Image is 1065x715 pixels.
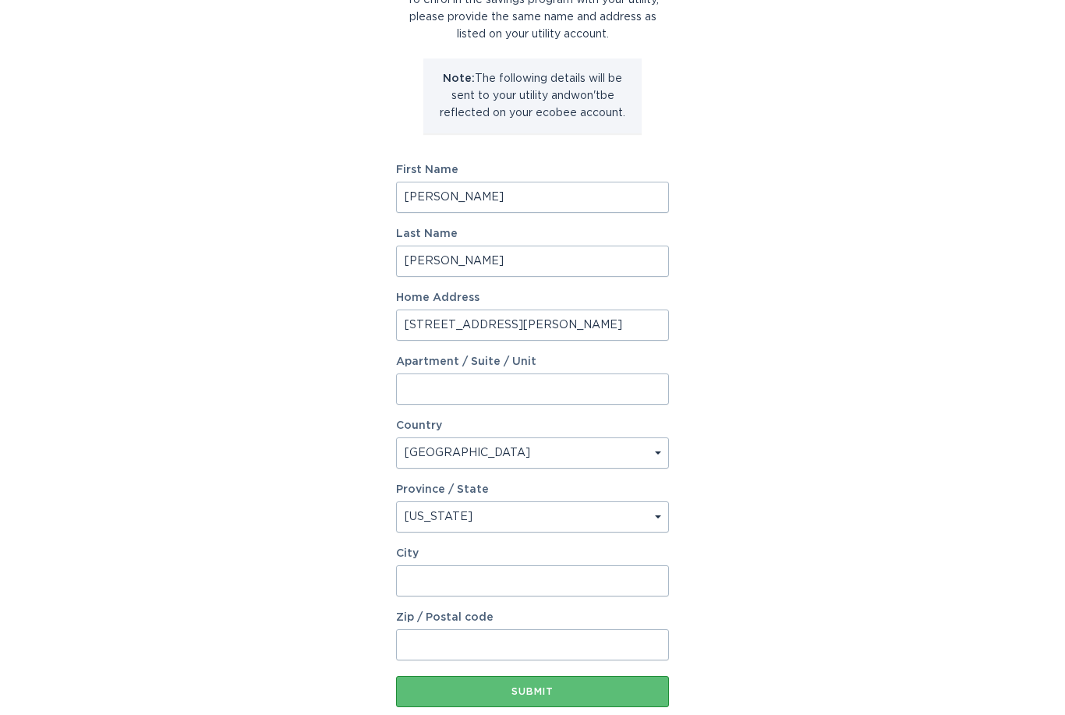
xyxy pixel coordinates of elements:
[396,548,669,559] label: City
[396,676,669,707] button: Submit
[396,420,442,431] label: Country
[435,70,630,122] p: The following details will be sent to your utility and won't be reflected on your ecobee account.
[396,292,669,303] label: Home Address
[396,612,669,623] label: Zip / Postal code
[396,165,669,175] label: First Name
[396,356,669,367] label: Apartment / Suite / Unit
[396,228,669,239] label: Last Name
[404,687,661,696] div: Submit
[443,73,475,84] strong: Note:
[396,484,489,495] label: Province / State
